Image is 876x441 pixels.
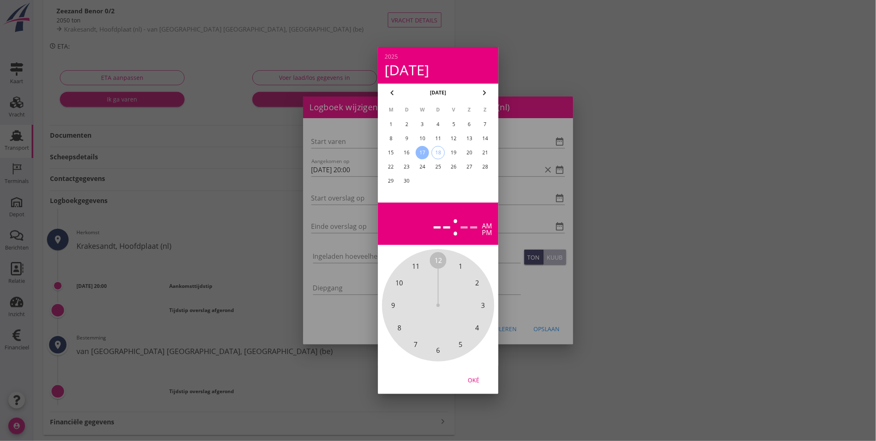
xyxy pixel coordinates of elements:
[400,146,413,159] button: 16
[459,339,462,349] span: 5
[384,103,399,117] th: M
[434,255,442,265] span: 12
[479,132,492,145] button: 14
[384,118,397,131] button: 1
[447,160,460,173] button: 26
[479,118,492,131] button: 7
[452,209,459,238] span: :
[416,160,429,173] button: 24
[478,103,493,117] th: Z
[432,209,452,238] div: --
[436,345,440,355] span: 6
[387,88,397,98] i: chevron_left
[462,103,477,117] th: Z
[415,103,430,117] th: W
[459,261,462,271] span: 1
[384,146,397,159] button: 15
[463,118,476,131] button: 6
[447,132,460,145] button: 12
[463,146,476,159] button: 20
[479,146,492,159] button: 21
[431,118,444,131] button: 4
[481,300,485,310] span: 3
[385,63,492,77] div: [DATE]
[482,229,492,236] div: pm
[384,174,397,188] button: 29
[400,132,413,145] button: 9
[395,278,403,288] span: 10
[463,160,476,173] button: 27
[384,160,397,173] button: 22
[391,300,395,310] span: 9
[479,160,492,173] button: 28
[475,278,479,288] span: 2
[455,372,492,387] button: Oké
[384,132,397,145] button: 8
[475,323,479,333] span: 4
[416,146,429,159] button: 17
[462,376,485,384] div: Oké
[432,146,444,159] div: 18
[416,118,429,131] button: 3
[431,132,444,145] button: 11
[482,223,492,229] div: am
[431,103,446,117] th: D
[399,103,414,117] th: D
[431,160,444,173] button: 25
[427,87,449,99] button: [DATE]
[385,54,492,59] div: 2025
[463,132,476,145] button: 13
[431,146,444,159] button: 18
[412,261,419,271] span: 11
[414,339,417,349] span: 7
[446,103,461,117] th: V
[416,132,429,145] button: 10
[400,174,413,188] button: 30
[459,209,479,238] div: --
[447,118,460,131] button: 5
[397,323,401,333] span: 8
[400,118,413,131] button: 2
[400,160,413,173] button: 23
[479,88,489,98] i: chevron_right
[447,146,460,159] button: 19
